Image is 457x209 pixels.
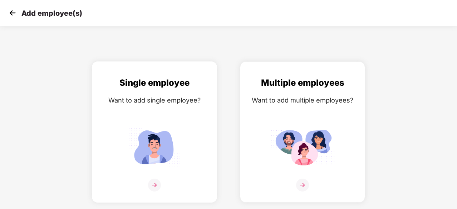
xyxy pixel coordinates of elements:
[270,125,335,169] img: svg+xml;base64,PHN2ZyB4bWxucz0iaHR0cDovL3d3dy53My5vcmcvMjAwMC9zdmciIGlkPSJNdWx0aXBsZV9lbXBsb3llZS...
[122,125,187,169] img: svg+xml;base64,PHN2ZyB4bWxucz0iaHR0cDovL3d3dy53My5vcmcvMjAwMC9zdmciIGlkPSJTaW5nbGVfZW1wbG95ZWUiIH...
[21,9,82,18] p: Add employee(s)
[99,76,210,90] div: Single employee
[247,76,358,90] div: Multiple employees
[296,179,309,191] img: svg+xml;base64,PHN2ZyB4bWxucz0iaHR0cDovL3d3dy53My5vcmcvMjAwMC9zdmciIHdpZHRoPSIzNiIgaGVpZ2h0PSIzNi...
[247,95,358,105] div: Want to add multiple employees?
[7,8,18,18] img: svg+xml;base64,PHN2ZyB4bWxucz0iaHR0cDovL3d3dy53My5vcmcvMjAwMC9zdmciIHdpZHRoPSIzMCIgaGVpZ2h0PSIzMC...
[148,179,161,191] img: svg+xml;base64,PHN2ZyB4bWxucz0iaHR0cDovL3d3dy53My5vcmcvMjAwMC9zdmciIHdpZHRoPSIzNiIgaGVpZ2h0PSIzNi...
[99,95,210,105] div: Want to add single employee?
